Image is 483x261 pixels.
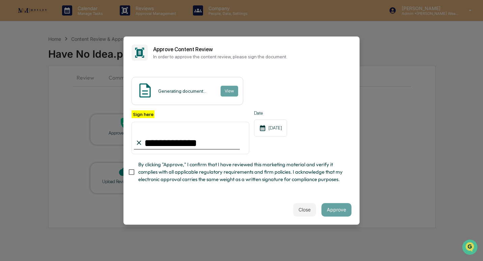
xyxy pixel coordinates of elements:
div: 🖐️ [7,86,12,91]
img: Document Icon [137,82,153,99]
p: In order to approve the content review, please sign the document. [153,54,351,59]
div: 🗄️ [49,86,54,91]
label: Date [254,110,287,116]
label: Sign here [132,110,154,118]
h2: Approve Content Review [153,46,351,53]
div: [DATE] [254,119,287,137]
span: By clicking "Approve," I confirm that I have reviewed this marketing material and verify it compl... [138,161,346,183]
button: Close [293,203,316,216]
a: 🔎Data Lookup [4,95,45,107]
iframe: Open customer support [461,239,480,257]
button: Approve [321,203,351,216]
a: Powered byPylon [48,114,82,119]
a: 🖐️Preclearance [4,82,46,94]
div: Start new chat [23,52,111,58]
a: 🗄️Attestations [46,82,86,94]
span: Data Lookup [13,98,42,105]
button: View [221,86,238,96]
div: We're available if you need us! [23,58,85,64]
span: Preclearance [13,85,44,92]
span: Pylon [67,114,82,119]
div: 🔎 [7,98,12,104]
img: 1746055101610-c473b297-6a78-478c-a979-82029cc54cd1 [7,52,19,64]
button: Start new chat [115,54,123,62]
span: Attestations [56,85,84,92]
p: How can we help? [7,14,123,25]
div: Generating document... [158,88,206,94]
